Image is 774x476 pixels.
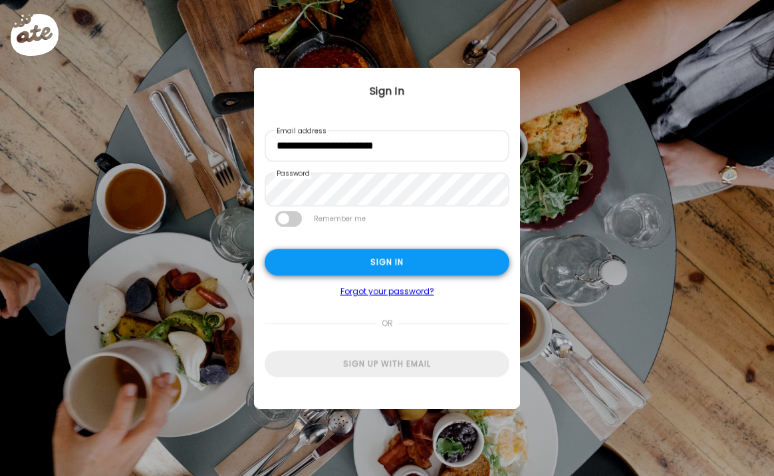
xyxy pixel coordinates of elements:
span: or [376,310,398,337]
div: Sign in [265,249,509,276]
label: Email address [275,126,328,137]
div: Sign In [254,84,520,100]
a: Forgot your password? [265,287,509,297]
div: Sign up with email [265,351,509,378]
label: Remember me [313,211,367,227]
label: Password [275,169,311,179]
